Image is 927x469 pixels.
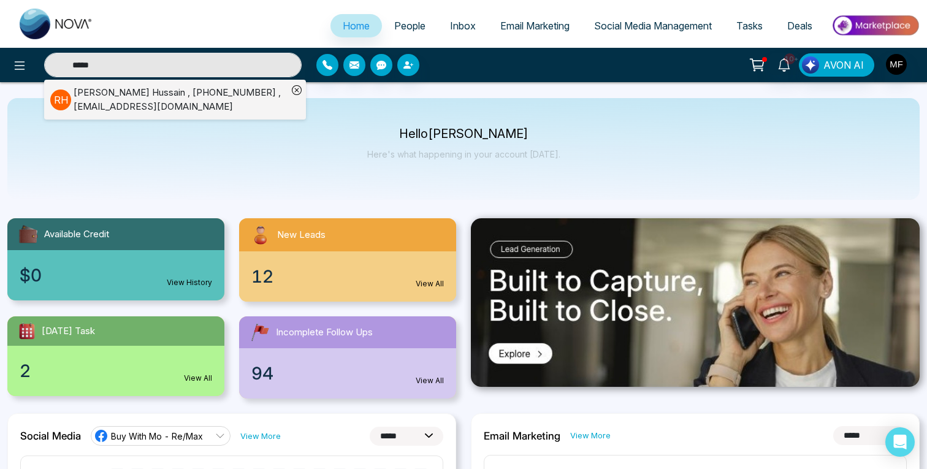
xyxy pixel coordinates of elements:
[232,218,464,302] a: New Leads12View All
[277,228,326,242] span: New Leads
[799,53,874,77] button: AVON AI
[416,278,444,289] a: View All
[42,324,95,338] span: [DATE] Task
[500,20,570,32] span: Email Marketing
[802,56,819,74] img: Lead Flow
[330,14,382,37] a: Home
[582,14,724,37] a: Social Media Management
[74,86,288,113] div: [PERSON_NAME] Hussain , [PHONE_NUMBER] , [EMAIL_ADDRESS][DOMAIN_NAME]
[240,430,281,442] a: View More
[17,223,39,245] img: availableCredit.svg
[251,264,273,289] span: 12
[232,316,464,398] a: Incomplete Follow Ups94View All
[471,218,920,387] img: .
[20,358,31,384] span: 2
[394,20,425,32] span: People
[594,20,712,32] span: Social Media Management
[831,12,920,39] img: Market-place.gif
[367,129,560,139] p: Hello [PERSON_NAME]
[775,14,825,37] a: Deals
[885,427,915,457] div: Open Intercom Messenger
[382,14,438,37] a: People
[20,9,93,39] img: Nova CRM Logo
[20,430,81,442] h2: Social Media
[787,20,812,32] span: Deals
[249,223,272,246] img: newLeads.svg
[416,375,444,386] a: View All
[488,14,582,37] a: Email Marketing
[276,326,373,340] span: Incomplete Follow Ups
[784,53,795,64] span: 10+
[769,53,799,75] a: 10+
[343,20,370,32] span: Home
[823,58,864,72] span: AVON AI
[249,321,271,343] img: followUps.svg
[724,14,775,37] a: Tasks
[251,360,273,386] span: 94
[450,20,476,32] span: Inbox
[17,321,37,341] img: todayTask.svg
[886,54,907,75] img: User Avatar
[50,90,71,110] p: R H
[167,277,212,288] a: View History
[736,20,763,32] span: Tasks
[184,373,212,384] a: View All
[20,262,42,288] span: $0
[44,227,109,242] span: Available Credit
[111,430,203,442] span: Buy With Mo - Re/Max
[484,430,560,442] h2: Email Marketing
[367,149,560,159] p: Here's what happening in your account [DATE].
[570,430,611,441] a: View More
[438,14,488,37] a: Inbox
